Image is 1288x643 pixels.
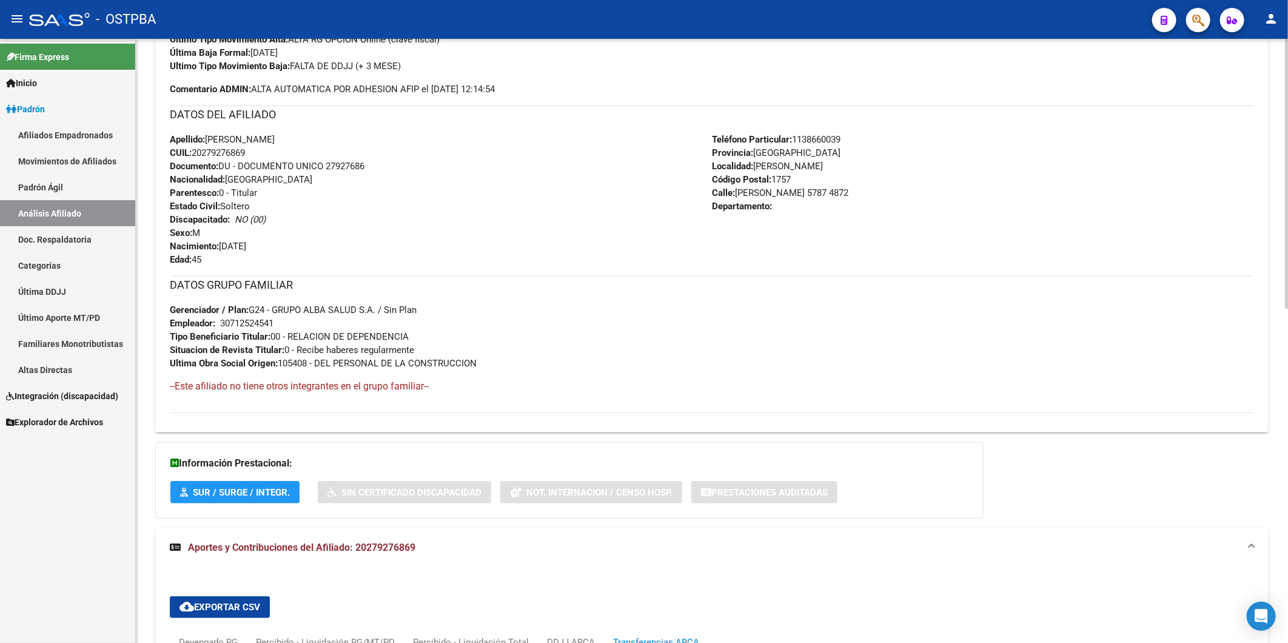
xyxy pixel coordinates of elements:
button: Exportar CSV [170,596,270,618]
span: ALTA RG OPCION Online (clave fiscal) [170,34,440,45]
span: G24 - GRUPO ALBA SALUD S.A. / Sin Plan [170,305,417,315]
mat-icon: cloud_download [179,599,194,614]
span: [PERSON_NAME] [712,161,823,172]
strong: Teléfono Particular: [712,134,792,145]
span: ALTA AUTOMATICA POR ADHESION AFIP el [DATE] 12:14:54 [170,82,495,96]
h3: DATOS GRUPO FAMILIAR [170,277,1254,294]
h3: Información Prestacional: [170,455,968,472]
strong: Tipo Beneficiario Titular: [170,331,270,342]
span: 0 - Recibe haberes regularmente [170,345,414,355]
button: SUR / SURGE / INTEGR. [170,481,300,503]
span: [PERSON_NAME] [170,134,275,145]
span: [GEOGRAPHIC_DATA] [170,174,312,185]
span: Soltero [170,201,250,212]
span: 45 [170,254,201,265]
strong: Nacionalidad: [170,174,225,185]
strong: Última Baja Formal: [170,47,250,58]
span: Padrón [6,103,45,116]
span: FALTA DE DDJJ (+ 3 MESE) [170,61,401,72]
span: Sin Certificado Discapacidad [341,487,481,498]
span: 1757 [712,174,791,185]
span: Integración (discapacidad) [6,389,118,403]
strong: Edad: [170,254,192,265]
strong: Apellido: [170,134,205,145]
span: DU - DOCUMENTO UNICO 27927686 [170,161,364,172]
span: Not. Internacion / Censo Hosp. [526,487,673,498]
span: [DATE] [170,47,278,58]
mat-expansion-panel-header: Aportes y Contribuciones del Afiliado: 20279276869 [155,528,1269,567]
span: Firma Express [6,50,69,64]
span: 105408 - DEL PERSONAL DE LA CONSTRUCCION [170,358,477,369]
span: M [170,227,200,238]
div: 30712524541 [220,317,273,330]
span: 00 - RELACION DE DEPENDENCIA [170,331,409,342]
strong: Departamento: [712,201,772,212]
div: Open Intercom Messenger [1247,602,1276,631]
mat-icon: person [1264,12,1278,26]
mat-icon: menu [10,12,24,26]
strong: Provincia: [712,147,753,158]
button: Prestaciones Auditadas [691,481,837,503]
h3: DATOS DEL AFILIADO [170,106,1254,123]
span: Explorador de Archivos [6,416,103,429]
strong: Situacion de Revista Titular: [170,345,284,355]
span: 0 - Titular [170,187,257,198]
strong: Nacimiento: [170,241,219,252]
span: 20279276869 [170,147,245,158]
span: [GEOGRAPHIC_DATA] [712,147,840,158]
strong: Código Postal: [712,174,771,185]
strong: Documento: [170,161,218,172]
button: Sin Certificado Discapacidad [318,481,491,503]
strong: Localidad: [712,161,753,172]
span: [PERSON_NAME] 5787 4872 [712,187,848,198]
strong: Discapacitado: [170,214,230,225]
button: Not. Internacion / Censo Hosp. [500,481,682,503]
strong: Sexo: [170,227,192,238]
strong: Comentario ADMIN: [170,84,251,95]
span: Prestaciones Auditadas [711,487,828,498]
strong: Calle: [712,187,735,198]
i: NO (00) [235,214,266,225]
strong: Ultimo Tipo Movimiento Baja: [170,61,290,72]
strong: Ultimo Tipo Movimiento Alta: [170,34,288,45]
strong: Empleador: [170,318,215,329]
strong: Gerenciador / Plan: [170,305,249,315]
strong: Ultima Obra Social Origen: [170,358,278,369]
h4: --Este afiliado no tiene otros integrantes en el grupo familiar-- [170,380,1254,393]
span: 1138660039 [712,134,840,145]
span: Aportes y Contribuciones del Afiliado: 20279276869 [188,542,415,553]
strong: Parentesco: [170,187,219,198]
span: Inicio [6,76,37,90]
span: [DATE] [170,241,246,252]
span: Exportar CSV [179,602,260,613]
span: - OSTPBA [96,6,156,33]
strong: Estado Civil: [170,201,220,212]
span: SUR / SURGE / INTEGR. [193,487,290,498]
strong: CUIL: [170,147,192,158]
